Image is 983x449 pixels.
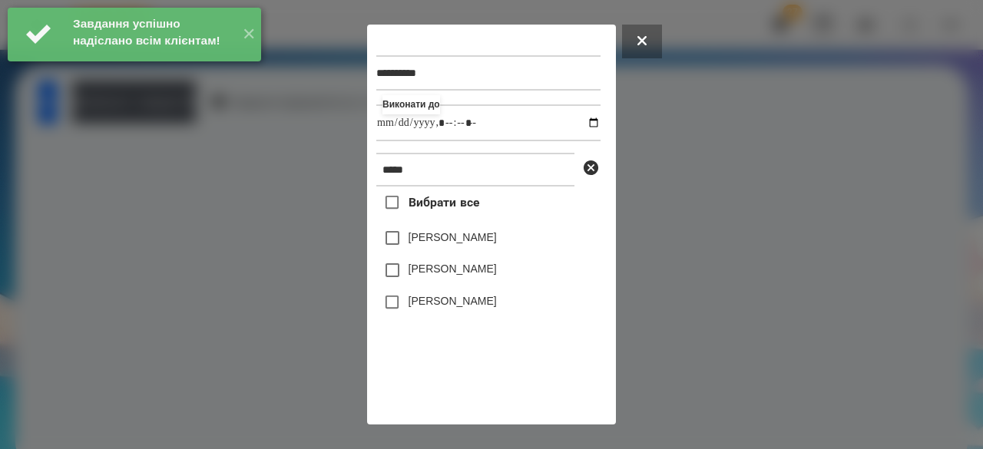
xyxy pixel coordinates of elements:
label: Виконати до [382,95,440,114]
div: Завдання успішно надіслано всім клієнтам! [73,15,230,49]
label: [PERSON_NAME] [409,229,497,245]
label: [PERSON_NAME] [409,261,497,276]
label: [PERSON_NAME] [409,293,497,309]
span: Вибрати все [409,193,480,212]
